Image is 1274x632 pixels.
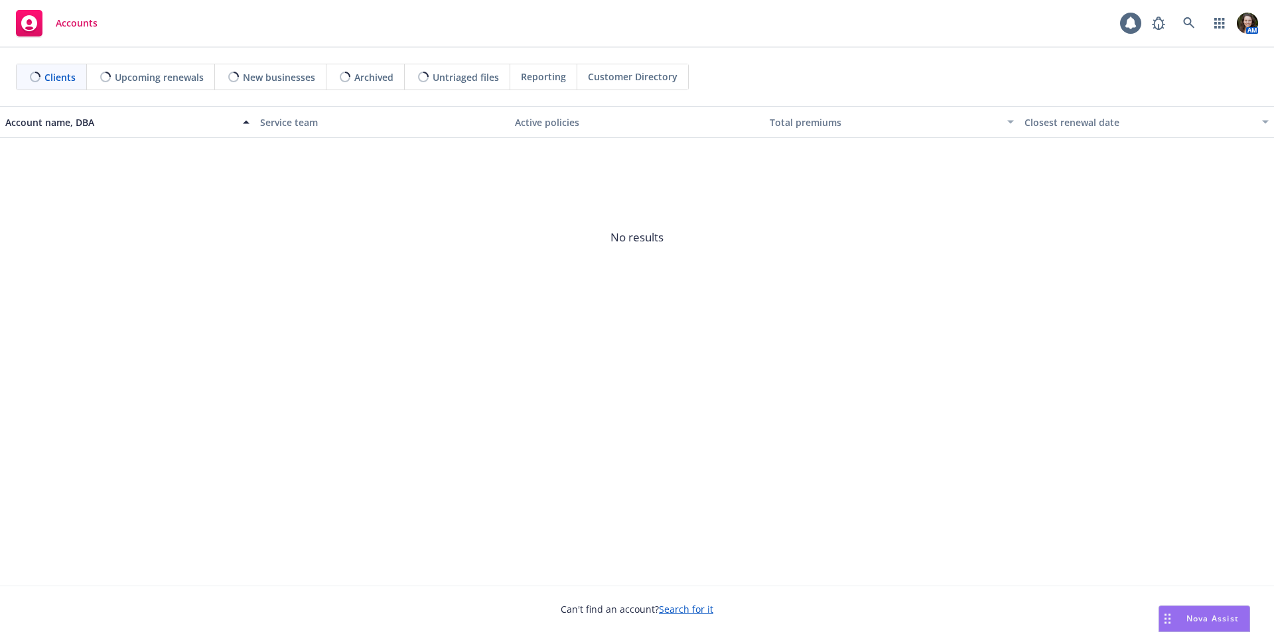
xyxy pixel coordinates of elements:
div: Account name, DBA [5,115,235,129]
div: Service team [260,115,504,129]
span: Reporting [521,70,566,84]
button: Closest renewal date [1019,106,1274,138]
a: Search [1176,10,1202,36]
button: Service team [255,106,510,138]
span: Can't find an account? [561,602,713,616]
div: Total premiums [770,115,999,129]
span: Accounts [56,18,98,29]
div: Drag to move [1159,606,1176,631]
span: Untriaged files [433,70,499,84]
span: Clients [44,70,76,84]
a: Switch app [1206,10,1233,36]
img: photo [1237,13,1258,34]
div: Closest renewal date [1025,115,1254,129]
a: Search for it [659,603,713,615]
button: Active policies [510,106,764,138]
button: Nova Assist [1159,605,1250,632]
span: Nova Assist [1186,613,1239,624]
button: Total premiums [764,106,1019,138]
span: Customer Directory [588,70,677,84]
span: New businesses [243,70,315,84]
span: Upcoming renewals [115,70,204,84]
a: Report a Bug [1145,10,1172,36]
div: Active policies [515,115,759,129]
a: Accounts [11,5,103,42]
span: Archived [354,70,393,84]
